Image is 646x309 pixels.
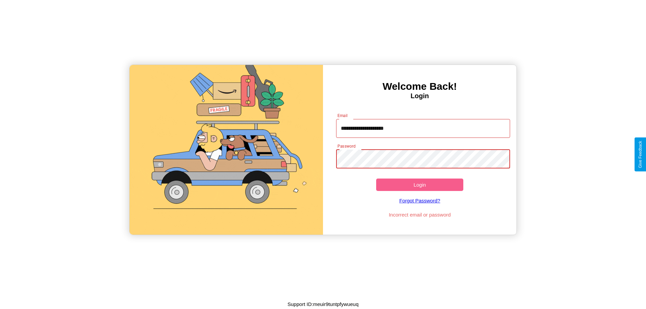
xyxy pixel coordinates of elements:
p: Support ID: meuir9tuntpfywueuq [288,300,359,309]
h4: Login [323,92,516,100]
p: Incorrect email or password [333,210,507,219]
h3: Welcome Back! [323,81,516,92]
a: Forgot Password? [333,191,507,210]
img: gif [130,65,323,235]
div: Give Feedback [638,141,643,168]
button: Login [376,179,463,191]
label: Email [337,113,348,118]
label: Password [337,143,355,149]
